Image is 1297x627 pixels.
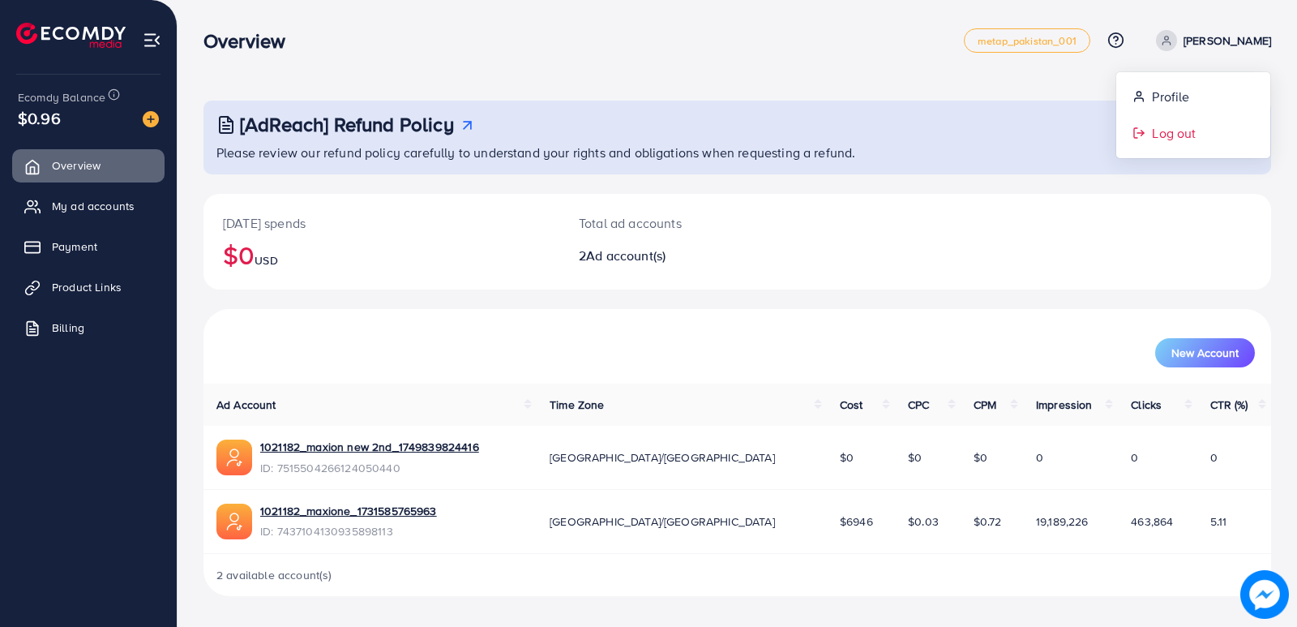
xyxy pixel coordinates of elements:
[974,513,1002,530] span: $0.72
[1036,449,1043,466] span: 0
[978,36,1077,46] span: metap_pakistan_001
[260,503,437,519] a: 1021182_maxione_1731585765963
[216,397,276,413] span: Ad Account
[1210,397,1248,413] span: CTR (%)
[216,567,332,583] span: 2 available account(s)
[12,190,165,222] a: My ad accounts
[52,198,135,214] span: My ad accounts
[143,31,161,49] img: menu
[840,449,854,466] span: $0
[1131,397,1162,413] span: Clicks
[216,143,1261,162] p: Please review our refund policy carefully to understand your rights and obligations when requesti...
[1210,449,1218,466] span: 0
[1149,30,1271,51] a: [PERSON_NAME]
[260,460,479,476] span: ID: 7515504266124050440
[1152,87,1189,106] span: Profile
[1240,570,1288,618] img: image
[550,397,604,413] span: Time Zone
[12,149,165,182] a: Overview
[12,271,165,303] a: Product Links
[52,320,84,336] span: Billing
[586,247,666,264] span: Ad account(s)
[1152,123,1196,143] span: Log out
[840,397,863,413] span: Cost
[223,239,540,270] h2: $0
[16,23,126,48] img: logo
[260,523,437,539] span: ID: 7437104130935898113
[1115,71,1271,159] ul: [PERSON_NAME]
[216,440,252,475] img: ic-ads-acc.e4c84228.svg
[579,248,807,264] h2: 2
[18,106,61,130] span: $0.96
[1210,513,1227,530] span: 5.11
[1155,338,1255,367] button: New Account
[1036,513,1089,530] span: 19,189,226
[12,311,165,344] a: Billing
[550,449,775,466] span: [GEOGRAPHIC_DATA]/[GEOGRAPHIC_DATA]
[1184,31,1271,50] p: [PERSON_NAME]
[1036,397,1093,413] span: Impression
[908,513,939,530] span: $0.03
[12,230,165,263] a: Payment
[260,439,479,455] a: 1021182_maxion new 2nd_1749839824416
[840,513,873,530] span: $6946
[52,238,97,255] span: Payment
[203,29,298,53] h3: Overview
[1131,449,1138,466] span: 0
[1171,347,1239,359] span: New Account
[908,449,922,466] span: $0
[255,252,277,268] span: USD
[974,397,996,413] span: CPM
[964,28,1090,53] a: metap_pakistan_001
[52,157,101,174] span: Overview
[240,113,454,136] h3: [AdReach] Refund Policy
[143,111,159,127] img: image
[579,213,807,233] p: Total ad accounts
[52,279,122,295] span: Product Links
[550,513,775,530] span: [GEOGRAPHIC_DATA]/[GEOGRAPHIC_DATA]
[216,504,252,539] img: ic-ads-acc.e4c84228.svg
[974,449,987,466] span: $0
[908,397,929,413] span: CPC
[223,213,540,233] p: [DATE] spends
[1131,513,1173,530] span: 463,864
[18,89,105,105] span: Ecomdy Balance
